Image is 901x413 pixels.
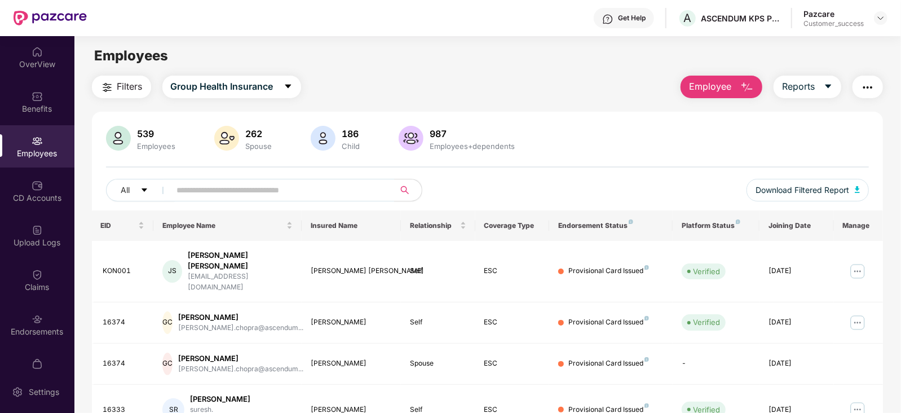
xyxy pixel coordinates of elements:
[768,358,825,369] div: [DATE]
[101,221,136,230] span: EID
[92,76,151,98] button: Filters
[162,311,173,334] div: GC
[140,186,148,195] span: caret-down
[644,357,649,362] img: svg+xml;base64,PHN2ZyB4bWxucz0iaHR0cDovL3d3dy53My5vcmcvMjAwMC9zdmciIHdpZHRoPSI4IiBoZWlnaHQ9IjgiIH...
[629,219,633,224] img: svg+xml;base64,PHN2ZyB4bWxucz0iaHR0cDovL3d3dy53My5vcmcvMjAwMC9zdmciIHdpZHRoPSI4IiBoZWlnaHQ9IjgiIH...
[103,317,145,328] div: 16374
[121,184,130,196] span: All
[428,142,518,151] div: Employees+dependents
[394,186,416,195] span: search
[849,314,867,332] img: manageButton
[475,210,550,241] th: Coverage Type
[106,126,131,151] img: svg+xml;base64,PHN2ZyB4bWxucz0iaHR0cDovL3d3dy53My5vcmcvMjAwMC9zdmciIHhtbG5zOnhsaW5rPSJodHRwOi8vd3...
[103,266,145,276] div: KON001
[759,210,834,241] th: Joining Date
[214,126,239,151] img: svg+xml;base64,PHN2ZyB4bWxucz0iaHR0cDovL3d3dy53My5vcmcvMjAwMC9zdmciIHhtbG5zOnhsaW5rPSJodHRwOi8vd3...
[756,184,849,196] span: Download Filtered Report
[153,210,302,241] th: Employee Name
[244,128,275,139] div: 262
[876,14,885,23] img: svg+xml;base64,PHN2ZyBpZD0iRHJvcGRvd24tMzJ4MzIiIHhtbG5zPSJodHRwOi8vd3d3LnczLm9yZy8yMDAwL3N2ZyIgd2...
[92,210,154,241] th: EID
[188,250,293,271] div: [PERSON_NAME] [PERSON_NAME]
[394,179,422,201] button: search
[568,266,649,276] div: Provisional Card Issued
[135,142,178,151] div: Employees
[824,82,833,92] span: caret-down
[32,269,43,280] img: svg+xml;base64,PHN2ZyBpZD0iQ2xhaW0iIHhtbG5zPSJodHRwOi8vd3d3LnczLm9yZy8yMDAwL3N2ZyIgd2lkdGg9IjIwIi...
[803,8,864,19] div: Pazcare
[855,186,860,193] img: svg+xml;base64,PHN2ZyB4bWxucz0iaHR0cDovL3d3dy53My5vcmcvMjAwMC9zdmciIHhtbG5zOnhsaW5rPSJodHRwOi8vd3...
[673,344,759,385] td: -
[135,128,178,139] div: 539
[311,126,335,151] img: svg+xml;base64,PHN2ZyB4bWxucz0iaHR0cDovL3d3dy53My5vcmcvMjAwMC9zdmciIHhtbG5zOnhsaW5rPSJodHRwOi8vd3...
[190,394,293,405] div: [PERSON_NAME]
[32,314,43,325] img: svg+xml;base64,PHN2ZyBpZD0iRW5kb3JzZW1lbnRzIiB4bWxucz0iaHR0cDovL3d3dy53My5vcmcvMjAwMC9zdmciIHdpZH...
[768,317,825,328] div: [DATE]
[162,76,301,98] button: Group Health Insurancecaret-down
[693,317,720,328] div: Verified
[689,80,731,94] span: Employee
[568,317,649,328] div: Provisional Card Issued
[401,210,475,241] th: Relationship
[410,266,466,276] div: Self
[484,317,541,328] div: ESC
[701,13,780,24] div: ASCENDUM KPS PRIVATE LIMITED
[100,81,114,94] img: svg+xml;base64,PHN2ZyB4bWxucz0iaHR0cDovL3d3dy53My5vcmcvMjAwMC9zdmciIHdpZHRoPSIyNCIgaGVpZ2h0PSIyNC...
[311,317,391,328] div: [PERSON_NAME]
[311,358,391,369] div: [PERSON_NAME]
[428,128,518,139] div: 987
[106,179,175,201] button: Allcaret-down
[284,82,293,92] span: caret-down
[178,312,303,323] div: [PERSON_NAME]
[399,126,423,151] img: svg+xml;base64,PHN2ZyB4bWxucz0iaHR0cDovL3d3dy53My5vcmcvMjAwMC9zdmciIHhtbG5zOnhsaW5rPSJodHRwOi8vd3...
[682,221,750,230] div: Platform Status
[410,358,466,369] div: Spouse
[14,11,87,25] img: New Pazcare Logo
[602,14,613,25] img: svg+xml;base64,PHN2ZyBpZD0iSGVscC0zMngzMiIgeG1sbnM9Imh0dHA6Ly93d3cudzMub3JnLzIwMDAvc3ZnIiB3aWR0aD...
[768,266,825,276] div: [DATE]
[32,180,43,191] img: svg+xml;base64,PHN2ZyBpZD0iQ0RfQWNjb3VudHMiIGRhdGEtbmFtZT0iQ0QgQWNjb3VudHMiIHhtbG5zPSJodHRwOi8vd3...
[311,266,391,276] div: [PERSON_NAME] [PERSON_NAME]
[32,135,43,147] img: svg+xml;base64,PHN2ZyBpZD0iRW1wbG95ZWVzIiB4bWxucz0iaHR0cDovL3d3dy53My5vcmcvMjAwMC9zdmciIHdpZHRoPS...
[302,210,400,241] th: Insured Name
[410,221,458,230] span: Relationship
[558,221,664,230] div: Endorsement Status
[693,266,720,277] div: Verified
[94,47,168,64] span: Employees
[103,358,145,369] div: 16374
[774,76,841,98] button: Reportscaret-down
[644,265,649,270] img: svg+xml;base64,PHN2ZyB4bWxucz0iaHR0cDovL3d3dy53My5vcmcvMjAwMC9zdmciIHdpZHRoPSI4IiBoZWlnaHQ9IjgiIH...
[849,262,867,280] img: manageButton
[747,179,869,201] button: Download Filtered Report
[681,76,762,98] button: Employee
[618,14,646,23] div: Get Help
[684,11,692,25] span: A
[568,358,649,369] div: Provisional Card Issued
[25,386,63,398] div: Settings
[32,358,43,370] img: svg+xml;base64,PHN2ZyBpZD0iTXlfT3JkZXJzIiBkYXRhLW5hbWU9Ik15IE9yZGVycyIgeG1sbnM9Imh0dHA6Ly93d3cudz...
[178,364,303,375] div: [PERSON_NAME].chopra@ascendum...
[162,260,182,283] div: JS
[178,353,303,364] div: [PERSON_NAME]
[803,19,864,28] div: Customer_success
[117,80,143,94] span: Filters
[32,225,43,236] img: svg+xml;base64,PHN2ZyBpZD0iVXBsb2FkX0xvZ3MiIGRhdGEtbmFtZT0iVXBsb2FkIExvZ3MiIHhtbG5zPSJodHRwOi8vd3...
[740,81,754,94] img: svg+xml;base64,PHN2ZyB4bWxucz0iaHR0cDovL3d3dy53My5vcmcvMjAwMC9zdmciIHhtbG5zOnhsaW5rPSJodHRwOi8vd3...
[410,317,466,328] div: Self
[782,80,815,94] span: Reports
[244,142,275,151] div: Spouse
[484,266,541,276] div: ESC
[644,403,649,408] img: svg+xml;base64,PHN2ZyB4bWxucz0iaHR0cDovL3d3dy53My5vcmcvMjAwMC9zdmciIHdpZHRoPSI4IiBoZWlnaHQ9IjgiIH...
[32,46,43,58] img: svg+xml;base64,PHN2ZyBpZD0iSG9tZSIgeG1sbnM9Imh0dHA6Ly93d3cudzMub3JnLzIwMDAvc3ZnIiB3aWR0aD0iMjAiIG...
[162,221,284,230] span: Employee Name
[484,358,541,369] div: ESC
[162,353,173,375] div: GC
[340,142,363,151] div: Child
[644,316,649,320] img: svg+xml;base64,PHN2ZyB4bWxucz0iaHR0cDovL3d3dy53My5vcmcvMjAwMC9zdmciIHdpZHRoPSI4IiBoZWlnaHQ9IjgiIH...
[188,271,293,293] div: [EMAIL_ADDRESS][DOMAIN_NAME]
[12,386,23,398] img: svg+xml;base64,PHN2ZyBpZD0iU2V0dGluZy0yMHgyMCIgeG1sbnM9Imh0dHA6Ly93d3cudzMub3JnLzIwMDAvc3ZnIiB3aW...
[736,219,740,224] img: svg+xml;base64,PHN2ZyB4bWxucz0iaHR0cDovL3d3dy53My5vcmcvMjAwMC9zdmciIHdpZHRoPSI4IiBoZWlnaHQ9IjgiIH...
[834,210,884,241] th: Manage
[178,323,303,333] div: [PERSON_NAME].chopra@ascendum...
[861,81,874,94] img: svg+xml;base64,PHN2ZyB4bWxucz0iaHR0cDovL3d3dy53My5vcmcvMjAwMC9zdmciIHdpZHRoPSIyNCIgaGVpZ2h0PSIyNC...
